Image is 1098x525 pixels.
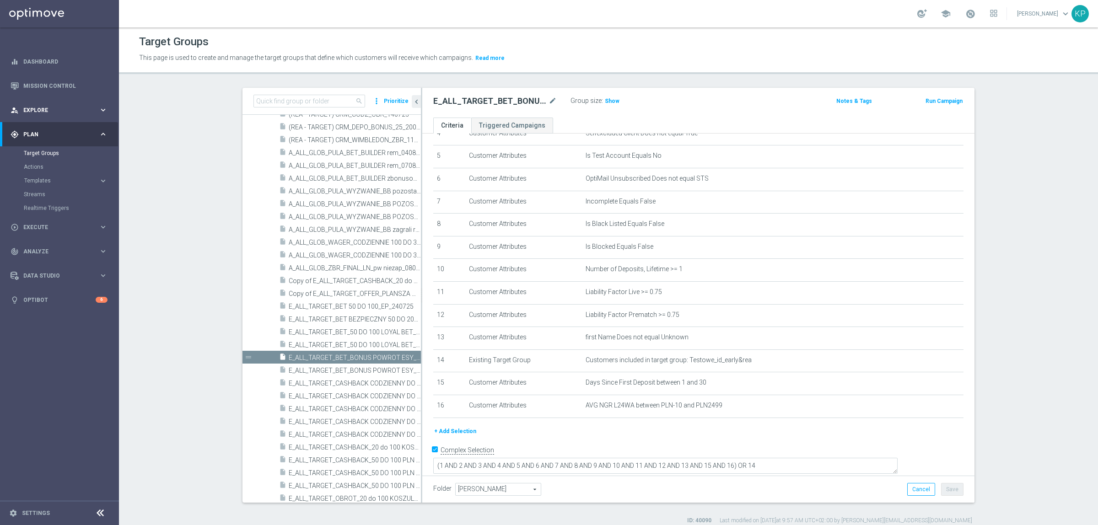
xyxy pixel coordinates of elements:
[139,35,209,48] h1: Target Groups
[433,372,465,395] td: 15
[433,259,465,282] td: 10
[433,304,465,327] td: 12
[289,264,421,272] span: A_ALL_GLOB_ZBR_FINAL_LN_pw niezap_080625
[279,430,286,440] i: insert_drive_file
[23,132,99,137] span: Plan
[24,178,99,183] div: Templates
[24,150,95,157] a: Target Groups
[24,191,95,198] a: Streams
[279,148,286,159] i: insert_drive_file
[23,249,99,254] span: Analyze
[24,204,95,212] a: Realtime Triggers
[355,97,363,105] span: search
[586,379,706,386] span: Days Since First Deposit between 1 and 30
[433,349,465,372] td: 14
[441,446,494,455] label: Complex Selection
[279,123,286,133] i: insert_drive_file
[289,303,421,311] span: E_ALL_TARGET_BET 50 DO 100_EP_240725
[433,236,465,259] td: 9
[289,290,421,298] span: Copy of E_ALL_TARGET_OFFER_PLANSZA WEEKEND_010825
[24,187,118,201] div: Streams
[9,509,17,517] i: settings
[586,198,656,205] span: Incomplete Equals False
[11,130,19,139] i: gps_fixed
[433,168,465,191] td: 6
[602,97,603,105] label: :
[465,123,582,145] td: Customer Attributes
[289,418,421,426] span: E_ALL_TARGET_CASHBACK CODZIENNY DO 100 PLN_030725
[24,201,118,215] div: Realtime Triggers
[279,481,286,492] i: insert_drive_file
[23,49,108,74] a: Dashboard
[279,379,286,389] i: insert_drive_file
[24,174,118,187] div: Templates
[289,175,421,182] span: A_ALL_GLOB_PULA_BET_BUILDER zbonusowani za 3 etap_070825
[433,395,465,418] td: 16
[279,238,286,248] i: insert_drive_file
[279,302,286,312] i: insert_drive_file
[586,402,722,409] span: AVG NGR L24WA between PLN-10 and PLN2499
[1060,9,1071,19] span: keyboard_arrow_down
[279,110,286,120] i: insert_drive_file
[279,174,286,184] i: insert_drive_file
[279,251,286,261] i: insert_drive_file
[289,239,421,246] span: A_ALL_GLOB_WAGER_CODZIENNIE 100 DO 300 PLN LW pw niezap_230525
[11,106,99,114] div: Explore
[289,392,421,400] span: E_ALL_TARGET_CASHBACK CODZIENNY DO 100 PLN REM_260625
[10,131,108,138] button: gps_fixed Plan keyboard_arrow_right
[289,380,421,387] span: E_ALL_TARGET_CASHBACK CODZIENNY DO 100 PLN REM_060725
[907,483,935,496] button: Cancel
[289,187,421,195] span: A_ALL_GLOB_PULA_WYZWANIE_BB pozostali rem_070725
[10,272,108,279] div: Data Studio keyboard_arrow_right
[412,95,421,108] button: chevron_left
[586,356,752,364] span: Customers included in target group: Testowe_id_early&rea
[10,107,108,114] div: person_search Explore keyboard_arrow_right
[433,327,465,350] td: 13
[279,225,286,236] i: insert_drive_file
[289,469,421,477] span: E_ALL_TARGET_CASHBACK_50 DO 100 PLN 2DEPO_130625
[465,214,582,236] td: Customer Attributes
[139,54,473,61] span: This page is used to create and manage the target groups that define which customers will receive...
[11,58,19,66] i: equalizer
[433,123,465,145] td: 4
[279,366,286,376] i: insert_drive_file
[11,272,99,280] div: Data Studio
[11,288,108,312] div: Optibot
[471,118,553,134] a: Triggered Campaigns
[1016,7,1071,21] a: [PERSON_NAME]keyboard_arrow_down
[279,289,286,300] i: insert_drive_file
[279,276,286,287] i: insert_drive_file
[289,341,421,349] span: E_ALL_TARGET_BET_50 DO 100 LOYAL BET_080825
[99,130,108,139] i: keyboard_arrow_right
[10,296,108,304] div: lightbulb Optibot 6
[279,135,286,146] i: insert_drive_file
[289,405,421,413] span: E_ALL_TARGET_CASHBACK CODZIENNY DO 100 PLN REM_270625
[289,367,421,375] span: E_ALL_TARGET_BET_BONUS POWROT ESY_200725
[586,152,662,160] span: Is Test Account Equals No
[10,82,108,90] button: Mission Control
[289,252,421,259] span: A_ALL_GLOB_WAGER_CODZIENNIE 100 DO 300 PLN LW sms niezap_240525
[279,353,286,364] i: insert_drive_file
[11,296,19,304] i: lightbulb
[835,96,873,106] button: Notes & Tags
[11,74,108,98] div: Mission Control
[279,187,286,197] i: insert_drive_file
[11,130,99,139] div: Plan
[279,404,286,415] i: insert_drive_file
[11,223,99,231] div: Execute
[465,191,582,214] td: Customer Attributes
[433,96,547,107] h2: E_ALL_TARGET_BET_BONUS POWROT ESY_180725
[465,168,582,191] td: Customer Attributes
[720,517,972,525] label: Last modified on [DATE] at 9:57 AM UTC+02:00 by [PERSON_NAME][EMAIL_ADDRESS][DOMAIN_NAME]
[10,248,108,255] button: track_changes Analyze keyboard_arrow_right
[289,149,421,157] span: A_ALL_GLOB_PULA_BET_BUILDER rem_040825
[433,281,465,304] td: 11
[289,482,421,490] span: E_ALL_TARGET_CASHBACK_50 DO 100 PLN 3DEPO_130625
[289,431,421,439] span: E_ALL_TARGET_CASHBACK CODZIENNY DO 100 PLN_250625
[433,426,477,436] button: + Add Selection
[99,106,108,114] i: keyboard_arrow_right
[279,443,286,453] i: insert_drive_file
[465,145,582,168] td: Customer Attributes
[253,95,365,107] input: Quick find group or folder
[96,297,108,303] div: 6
